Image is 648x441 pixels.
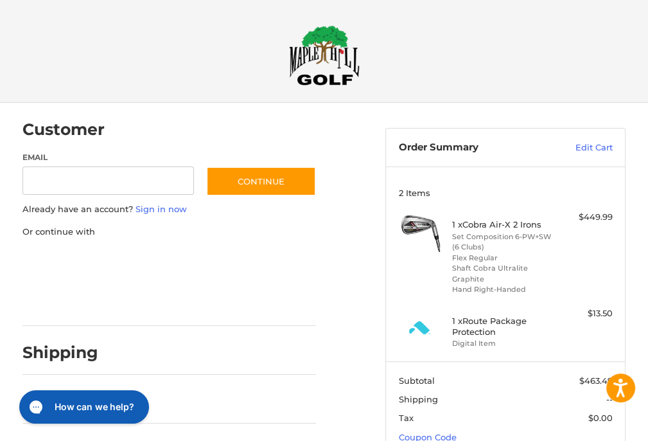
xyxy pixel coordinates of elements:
[22,203,317,216] p: Already have an account?
[206,166,316,196] button: Continue
[136,204,187,214] a: Sign in now
[452,284,556,295] li: Hand Right-Handed
[559,211,613,224] div: $449.99
[452,231,556,253] li: Set Composition 6-PW+SW (6 Clubs)
[452,316,556,337] h4: 1 x Route Package Protection
[452,338,556,349] li: Digital Item
[22,120,105,139] h2: Customer
[399,375,435,386] span: Subtotal
[18,251,114,274] iframe: PayPal-paypal
[606,394,613,404] span: --
[127,251,223,274] iframe: PayPal-paylater
[22,226,317,239] p: Or continue with
[399,394,438,404] span: Shipping
[22,152,194,163] label: Email
[545,141,613,154] a: Edit Cart
[579,375,613,386] span: $463.49
[289,25,360,85] img: Maple Hill Golf
[399,141,545,154] h3: Order Summary
[452,253,556,264] li: Flex Regular
[452,219,556,230] h4: 1 x Cobra Air-X 2 Irons
[399,188,613,198] h3: 2 Items
[22,343,98,363] h2: Shipping
[18,290,114,313] iframe: PayPal-venmo
[559,307,613,320] div: $13.50
[13,386,152,428] iframe: Gorgias live chat messenger
[452,263,556,284] li: Shaft Cobra Ultralite Graphite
